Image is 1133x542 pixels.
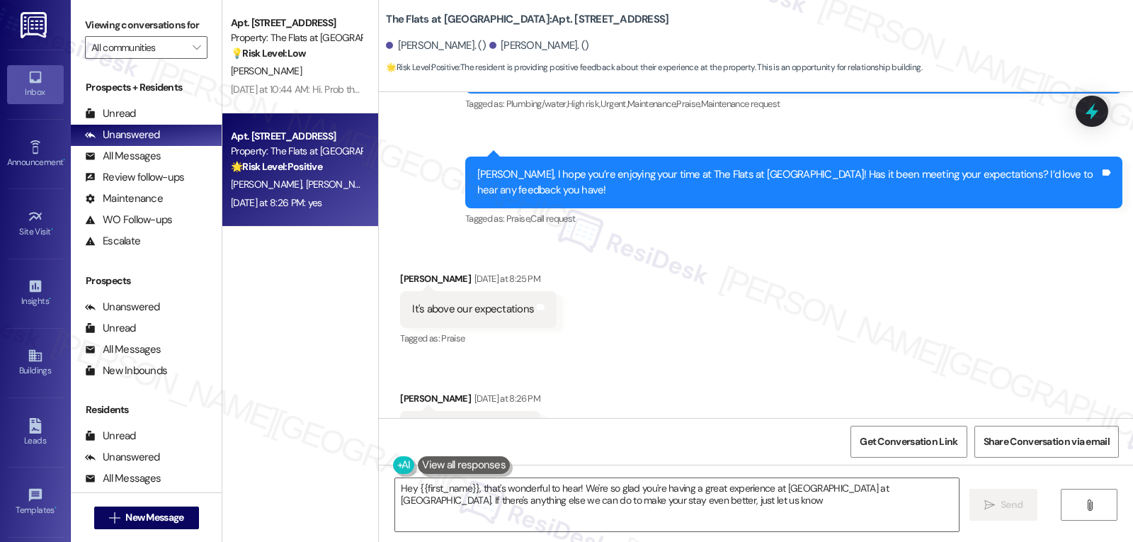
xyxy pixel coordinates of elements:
[1001,497,1023,512] span: Send
[506,213,530,225] span: Praise ,
[85,471,161,486] div: All Messages
[85,234,140,249] div: Escalate
[7,274,64,312] a: Insights •
[85,106,136,121] div: Unread
[85,213,172,227] div: WO Follow-ups
[7,344,64,382] a: Buildings
[567,98,600,110] span: High risk ,
[231,64,302,77] span: [PERSON_NAME]
[7,205,64,243] a: Site Visit •
[85,128,160,142] div: Unanswered
[7,414,64,452] a: Leads
[49,294,51,304] span: •
[600,98,627,110] span: Urgent ,
[71,273,222,288] div: Prospects
[506,98,567,110] span: Plumbing/water ,
[860,434,957,449] span: Get Conversation Link
[471,271,540,286] div: [DATE] at 8:25 PM
[63,155,65,165] span: •
[85,14,207,36] label: Viewing conversations for
[395,478,959,531] textarea: Hey {{first_name}}, that's wonderful to hear! We're so glad you're having a great experience at [...
[627,98,676,110] span: Maintenance ,
[85,363,167,378] div: New Inbounds
[701,98,780,110] span: Maintenance request
[386,60,922,75] span: : The resident is providing positive feedback about their experience at the property. This is an ...
[231,129,362,144] div: Apt. [STREET_ADDRESS]
[850,426,967,458] button: Get Conversation Link
[465,94,1122,114] div: Tagged as:
[974,426,1119,458] button: Share Conversation via email
[231,196,322,209] div: [DATE] at 8:26 PM: yes
[386,62,459,73] strong: 🌟 Risk Level: Positive
[231,16,362,30] div: Apt. [STREET_ADDRESS]
[231,47,306,60] strong: 💡 Risk Level: Low
[85,170,184,185] div: Review follow-ups
[400,328,557,349] div: Tagged as:
[1084,499,1095,511] i: 
[412,302,534,317] div: It's above our expectations
[85,450,160,465] div: Unanswered
[71,402,222,417] div: Residents
[7,65,64,103] a: Inbox
[71,80,222,95] div: Prospects + Residents
[85,342,161,357] div: All Messages
[471,391,540,406] div: [DATE] at 8:26 PM
[85,300,160,315] div: Unanswered
[94,507,199,529] button: New Message
[441,332,465,344] span: Praise
[125,510,183,525] span: New Message
[676,98,700,110] span: Praise ,
[55,503,57,513] span: •
[231,83,725,96] div: [DATE] at 10:44 AM: Hi. Prob the most would be like 12-6. Cause we will prob do dinner and mini g...
[85,149,161,164] div: All Messages
[231,160,322,173] strong: 🌟 Risk Level: Positive
[193,42,200,53] i: 
[400,271,557,291] div: [PERSON_NAME]
[386,38,486,53] div: [PERSON_NAME]. ()
[386,12,668,27] b: The Flats at [GEOGRAPHIC_DATA]: Apt. [STREET_ADDRESS]
[231,144,362,159] div: Property: The Flats at [GEOGRAPHIC_DATA]
[231,30,362,45] div: Property: The Flats at [GEOGRAPHIC_DATA]
[85,429,136,444] div: Unread
[109,512,120,524] i: 
[85,321,136,336] div: Unread
[984,434,1110,449] span: Share Conversation via email
[465,208,1122,229] div: Tagged as:
[7,483,64,521] a: Templates •
[51,225,53,235] span: •
[984,499,995,511] i: 
[969,489,1038,521] button: Send
[306,178,377,191] span: [PERSON_NAME]
[489,38,589,53] div: [PERSON_NAME]. ()
[231,178,306,191] span: [PERSON_NAME]
[400,391,540,411] div: [PERSON_NAME]
[85,191,163,206] div: Maintenance
[530,213,575,225] span: Call request
[91,36,185,59] input: All communities
[21,12,50,38] img: ResiDesk Logo
[477,167,1100,198] div: [PERSON_NAME], I hope you’re enjoying your time at The Flats at [GEOGRAPHIC_DATA]! Has it been me...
